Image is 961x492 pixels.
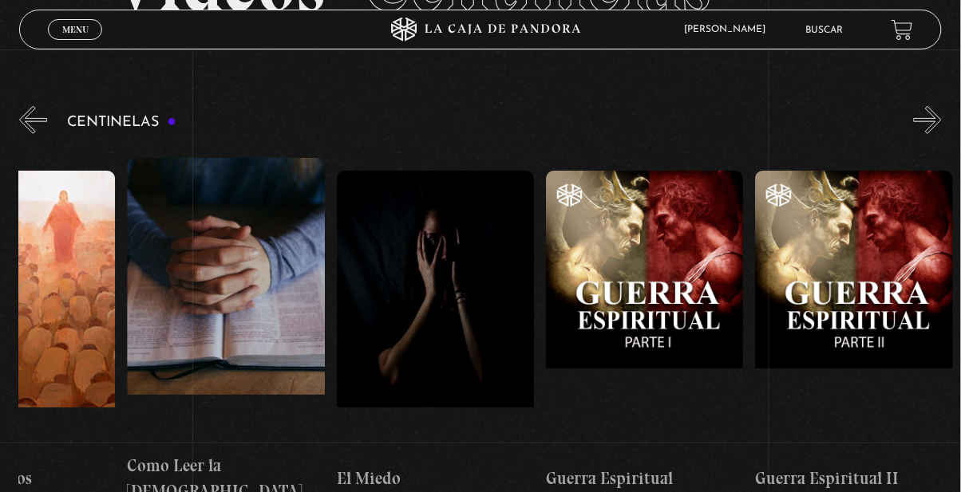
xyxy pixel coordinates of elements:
[67,115,176,130] h3: Centinelas
[755,466,952,491] h4: Guerra Espiritual II
[546,466,743,491] h4: Guerra Espiritual
[19,106,47,134] button: Previous
[337,466,534,491] h4: El Miedo
[914,106,942,134] button: Next
[62,25,89,34] span: Menu
[676,25,781,34] span: [PERSON_NAME]
[892,19,913,41] a: View your shopping cart
[806,26,844,35] a: Buscar
[57,38,94,49] span: Cerrar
